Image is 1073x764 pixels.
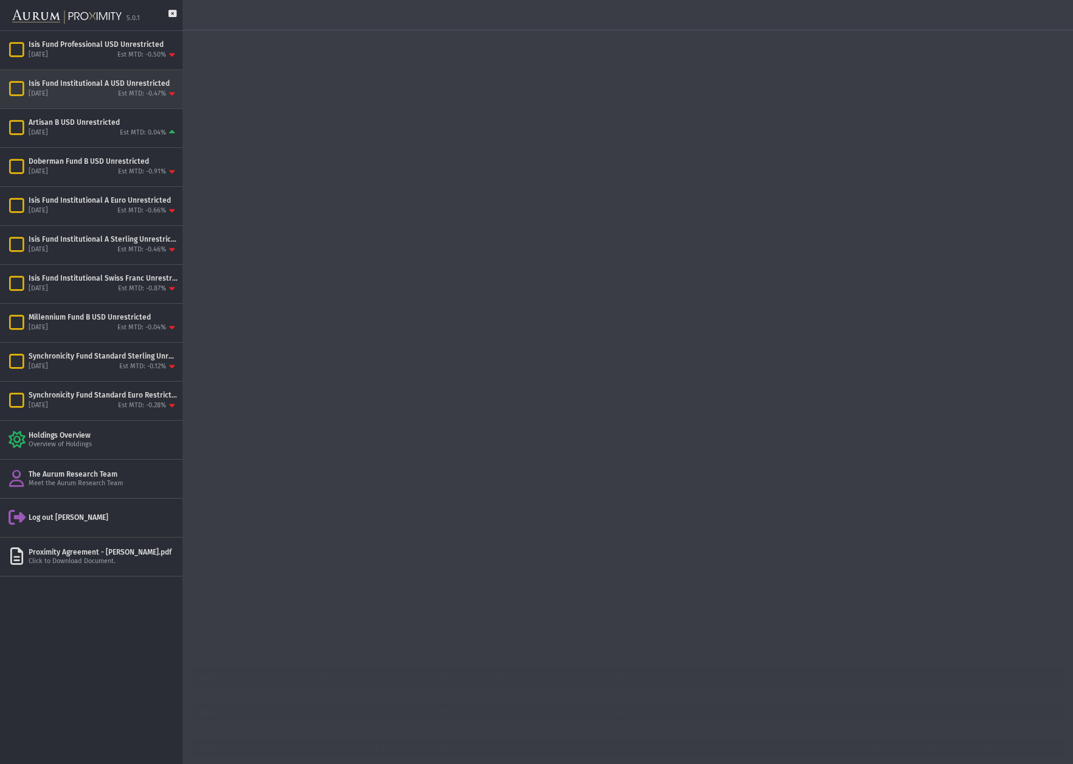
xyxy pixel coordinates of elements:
div: UNDERLYING FUNDS [646,292,746,301]
td: 0.46 [452,686,511,704]
td: 0.34 [570,668,629,686]
td: -0.79 [276,739,335,757]
div: [DATE] [29,167,48,177]
text: 1 500 [201,488,216,494]
text: Jan-16 [274,559,293,566]
div: 2.06 [313,266,412,292]
td: 0.14 [942,704,1001,721]
td: 1.43 [942,721,1001,739]
div: CORRELATION [637,103,1064,126]
div: Isis Fund Institutional A Euro Unrestricted [29,195,178,205]
td: 0.49 [707,686,766,704]
td: -0.08 [511,686,570,704]
div: 77.27% [313,317,412,342]
div: MTD [201,156,300,166]
span: 0.23 [646,132,679,151]
td: -0.53 [511,704,570,721]
div: Est MTD: -0.91% [118,167,166,177]
div: [DATE] [29,245,48,254]
th: 2024 [192,686,276,704]
td: 1.58 [276,668,335,686]
td: 1.33 [942,686,1001,704]
td: 1.75 [276,721,335,739]
th: 2023 [192,704,276,721]
th: APR [452,651,511,668]
td: -0.88 [511,721,570,739]
td: 0.77 [570,721,629,739]
td: 0.74 [394,668,453,686]
text: Jan-18 [342,559,361,566]
div: 6.19% [313,181,412,207]
label: Ret [1030,407,1054,424]
th: YEAR [192,651,276,668]
div: Proximity Agreement - [PERSON_NAME].pdf [29,547,178,557]
th: [DATE] [628,651,707,668]
text: Aurum Isis Fund Professional Dollar Share Class Unrestricted [233,578,399,585]
td: 0.23 [570,704,629,721]
th: 2021 [192,739,276,757]
div: Est MTD: -0.28% [118,401,166,410]
div: TOP STRATEGY (BY ATTRIB.) [870,292,971,301]
div: 1.23 [201,266,300,292]
div: Meet the Aurum Research Team [29,479,178,488]
div: YTD [425,156,524,166]
th: 2022 [192,721,276,739]
td: 0.59 [570,686,629,704]
label: Alloc [971,407,1000,424]
div: Est MTD: -0.87% [118,284,166,293]
div: NET ASSET VALUE [758,292,858,301]
div: TOTAL RETURN [201,207,300,217]
div: -0.05 [758,130,858,156]
div: PERFORMANCE VERSUS INDICES [192,374,619,398]
td: -0.17 [335,686,394,704]
td: 1.88 [452,721,511,739]
td: 0.00 [335,668,394,686]
div: 4.57% [425,130,524,156]
div: [DATE] [29,284,48,293]
td: 2.13 [1001,704,1064,721]
td: 0.39 [335,704,394,721]
td: 0.08 [824,686,883,704]
div: Isis Fund Institutional A USD Unrestricted [29,79,178,88]
div: [DATE] [1021,107,1055,122]
td: 1.62 [766,739,825,757]
div: 5.0.1 [127,14,140,23]
th: 2025 [192,668,276,686]
text: MSCI World Index USD [424,578,488,585]
div: 1.96% [425,266,524,292]
td: 0.61 [824,704,883,721]
td: 1.09 [394,721,453,739]
div: ISIS FUND PROFESSIONAL DOLLAR SHARE CLASS UNRESTRICTED [194,30,1064,69]
div: RISK [192,239,619,262]
td: 0.57 [766,721,825,739]
text: 500 [206,546,216,553]
td: 0.87 [942,739,1001,757]
div: $194.53 [425,181,524,207]
div: [DATE] [1021,378,1055,393]
td: 8.99 [1001,721,1064,739]
text: Jan-22 [479,559,498,566]
text: Point72: 5.73% [649,548,695,556]
div: CAR [313,207,412,217]
div: Synchronicity Fund Standard Euro Restricted [29,390,178,400]
div: BETA TO EQUITIES [870,156,970,166]
div: CORR. TO EQUITIES [646,156,746,166]
text: Jan-20 [411,559,429,566]
a: ANALYSTS [602,69,682,93]
div: [DATE] [29,323,48,332]
div: [DATE] [575,107,610,122]
td: 0.37 [707,739,766,757]
td: -0.77 [570,739,629,757]
div: $1,589m [758,266,858,292]
div: Overview of Holdings [29,440,178,449]
td: 0.15 [276,704,335,721]
div: CORR. TO BONDS [758,156,858,166]
div: Notice [299,108,341,122]
div: BETA TO BONDS [646,207,746,217]
div: Est MTD: -0.12% [119,362,166,371]
td: -0.13 [824,739,883,757]
a: PORTFOLIO [267,69,354,93]
text: Jan-24 [548,559,567,566]
td: 0.36 [394,739,453,757]
div: Est MTD: -0.46% [117,245,166,254]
